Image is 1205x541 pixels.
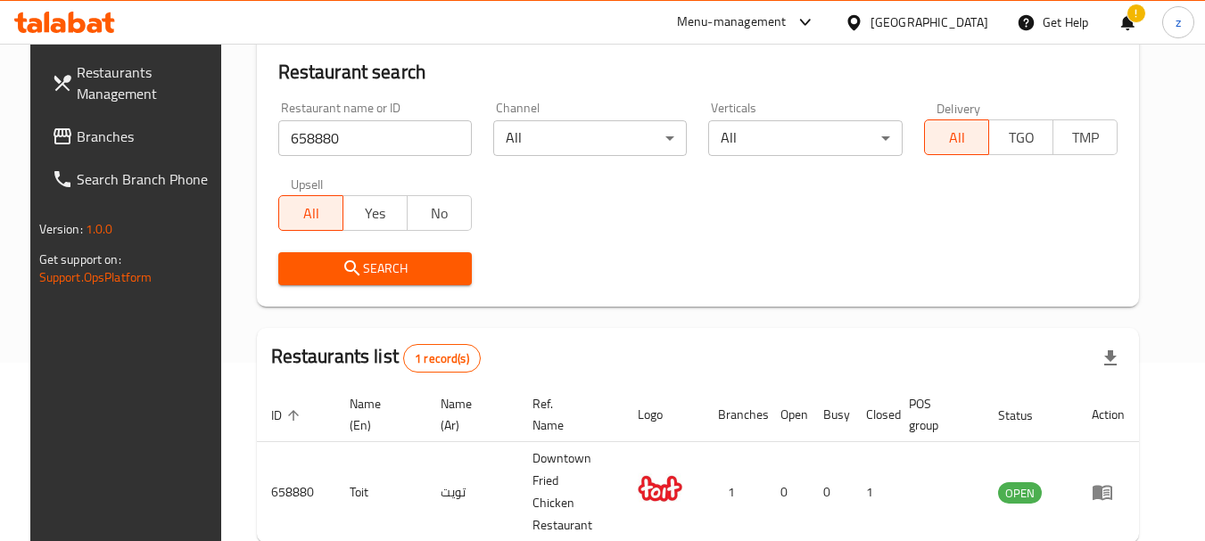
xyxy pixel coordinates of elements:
span: All [932,125,982,151]
th: Closed [852,388,895,442]
button: No [407,195,472,231]
span: Ref. Name [532,393,601,436]
span: Search [293,258,458,280]
button: Yes [343,195,408,231]
span: 1.0.0 [86,217,113,241]
div: Export file [1089,337,1132,380]
input: Search for restaurant name or ID.. [278,120,472,156]
span: Version: [39,217,83,241]
span: Name (En) [350,393,406,436]
h2: Restaurant search [278,59,1118,86]
a: Branches [37,115,232,158]
h2: Restaurants list [271,343,481,373]
a: Support.OpsPlatform [39,266,153,289]
div: All [493,120,687,156]
div: Total records count [403,344,481,373]
button: TGO [988,119,1053,155]
span: Status [998,405,1056,426]
label: Upsell [291,177,324,190]
span: OPEN [998,483,1042,504]
a: Search Branch Phone [37,158,232,201]
span: 1 record(s) [404,350,480,367]
th: Open [766,388,809,442]
div: [GEOGRAPHIC_DATA] [871,12,988,32]
div: Menu-management [677,12,787,33]
th: Logo [623,388,704,442]
span: Get support on: [39,248,121,271]
span: Branches [77,126,218,147]
button: TMP [1052,119,1118,155]
th: Action [1077,388,1139,442]
span: No [415,201,465,226]
span: TMP [1061,125,1110,151]
img: Toit [638,466,682,511]
button: All [278,195,343,231]
button: All [924,119,989,155]
button: Search [278,252,472,285]
span: POS group [909,393,963,436]
th: Busy [809,388,852,442]
span: ID [271,405,305,426]
span: Restaurants Management [77,61,218,104]
div: All [708,120,902,156]
th: Branches [704,388,766,442]
span: All [286,201,336,226]
span: z [1176,12,1181,32]
span: Search Branch Phone [77,168,218,190]
span: TGO [996,125,1046,151]
a: Restaurants Management [37,51,232,115]
span: Yes [351,201,400,226]
span: Name (Ar) [441,393,497,436]
label: Delivery [937,102,981,114]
